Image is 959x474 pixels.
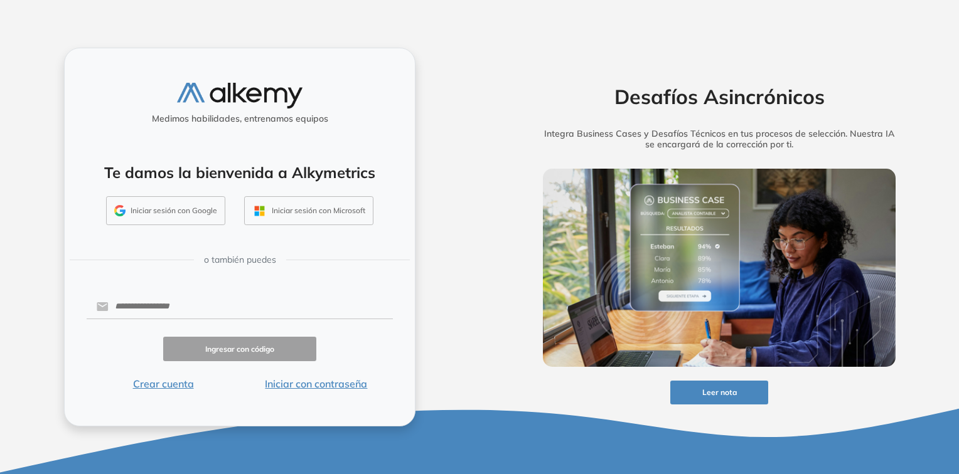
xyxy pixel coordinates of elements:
div: Widget de chat [734,329,959,474]
iframe: Chat Widget [734,329,959,474]
img: logo-alkemy [177,83,303,108]
h4: Te damos la bienvenida a Alkymetrics [81,164,399,182]
button: Iniciar sesión con Microsoft [244,196,373,225]
h2: Desafíos Asincrónicos [523,85,915,108]
button: Iniciar con contraseña [240,376,393,391]
img: img-more-info [543,169,896,367]
button: Ingresar con código [163,337,316,361]
button: Leer nota [670,381,768,405]
h5: Medimos habilidades, entrenamos equipos [70,113,410,124]
h5: Integra Business Cases y Desafíos Técnicos en tus procesos de selección. Nuestra IA se encargará ... [523,129,915,150]
img: OUTLOOK_ICON [252,204,267,218]
button: Crear cuenta [87,376,240,391]
img: GMAIL_ICON [114,205,126,216]
span: o también puedes [204,253,276,266]
button: Iniciar sesión con Google [106,196,225,225]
